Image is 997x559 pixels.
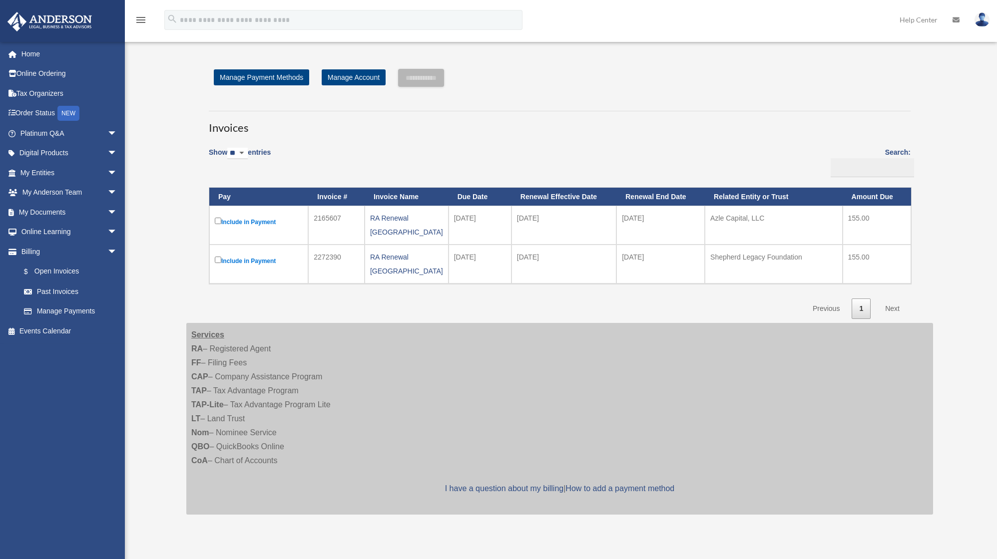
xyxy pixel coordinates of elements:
span: arrow_drop_down [107,123,127,144]
th: Due Date: activate to sort column ascending [449,188,511,206]
a: Home [7,44,132,64]
a: Online Ordering [7,64,132,84]
strong: Services [191,330,224,339]
a: Next [878,298,907,319]
select: Showentries [227,148,248,159]
input: Include in Payment [215,257,221,263]
label: Include in Payment [215,216,303,228]
a: $Open Invoices [14,262,122,282]
td: [DATE] [449,206,511,245]
td: Azle Capital, LLC [705,206,843,245]
img: User Pic [975,12,990,27]
strong: Nom [191,428,209,437]
a: Manage Account [322,69,386,85]
div: – Registered Agent – Filing Fees – Company Assistance Program – Tax Advantage Program – Tax Advan... [186,323,933,515]
strong: RA [191,344,203,353]
a: menu [135,17,147,26]
span: arrow_drop_down [107,163,127,183]
h3: Invoices [209,111,911,136]
td: [DATE] [511,245,616,283]
a: How to add a payment method [565,484,674,493]
a: My Anderson Teamarrow_drop_down [7,183,132,203]
input: Search: [831,158,914,177]
a: Billingarrow_drop_down [7,242,127,262]
td: Shepherd Legacy Foundation [705,245,843,283]
label: Show entries [209,146,271,169]
span: arrow_drop_down [107,222,127,243]
strong: CAP [191,372,208,381]
strong: TAP [191,386,207,395]
a: Platinum Q&Aarrow_drop_down [7,123,132,143]
a: Past Invoices [14,281,127,301]
strong: FF [191,358,201,367]
a: Order StatusNEW [7,103,132,124]
span: arrow_drop_down [107,183,127,203]
strong: QBO [191,442,209,451]
th: Invoice #: activate to sort column ascending [308,188,365,206]
span: arrow_drop_down [107,242,127,262]
td: [DATE] [616,245,705,283]
a: Previous [805,298,847,319]
a: Tax Organizers [7,83,132,103]
label: Include in Payment [215,255,303,267]
a: Digital Productsarrow_drop_down [7,143,132,163]
td: 2272390 [308,245,365,283]
div: RA Renewal [GEOGRAPHIC_DATA] [370,250,443,278]
a: My Documentsarrow_drop_down [7,202,132,222]
a: 1 [852,298,871,319]
label: Search: [827,146,911,177]
strong: TAP-Lite [191,400,224,409]
i: search [167,13,178,24]
th: Renewal Effective Date: activate to sort column ascending [511,188,616,206]
i: menu [135,14,147,26]
strong: CoA [191,456,208,465]
img: Anderson Advisors Platinum Portal [4,12,95,31]
span: arrow_drop_down [107,202,127,223]
td: [DATE] [449,245,511,283]
a: Manage Payments [14,301,127,321]
th: Renewal End Date: activate to sort column ascending [616,188,705,206]
td: 155.00 [843,245,911,283]
span: $ [29,266,34,278]
input: Include in Payment [215,218,221,224]
a: Online Learningarrow_drop_down [7,222,132,242]
a: My Entitiesarrow_drop_down [7,163,132,183]
div: RA Renewal [GEOGRAPHIC_DATA] [370,211,443,239]
td: [DATE] [616,206,705,245]
a: Events Calendar [7,321,132,341]
th: Pay: activate to sort column descending [209,188,308,206]
p: | [191,482,928,496]
span: arrow_drop_down [107,143,127,164]
th: Amount Due: activate to sort column ascending [843,188,911,206]
td: [DATE] [511,206,616,245]
div: NEW [57,106,79,121]
td: 2165607 [308,206,365,245]
a: Manage Payment Methods [214,69,309,85]
strong: LT [191,414,200,423]
td: 155.00 [843,206,911,245]
th: Related Entity or Trust: activate to sort column ascending [705,188,843,206]
th: Invoice Name: activate to sort column ascending [365,188,449,206]
a: I have a question about my billing [445,484,563,493]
